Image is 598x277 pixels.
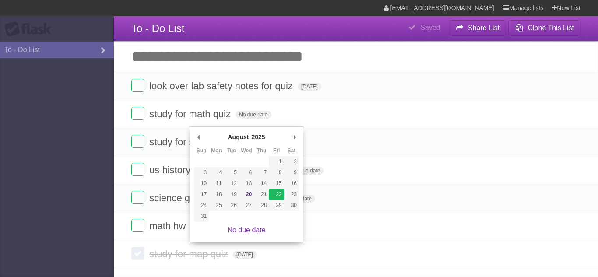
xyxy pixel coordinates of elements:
[194,189,209,200] button: 17
[209,189,224,200] button: 18
[241,147,252,154] abbr: Wednesday
[284,189,299,200] button: 23
[224,167,239,178] button: 5
[211,147,222,154] abbr: Monday
[131,135,144,148] label: Done
[269,156,284,167] button: 1
[284,200,299,211] button: 30
[131,219,144,232] label: Done
[236,111,271,119] span: No due date
[257,147,266,154] abbr: Thursday
[226,130,250,144] div: August
[449,20,507,36] button: Share List
[149,137,245,147] span: study for spanish quiz
[420,24,440,31] b: Saved
[254,200,269,211] button: 28
[239,167,254,178] button: 6
[197,147,207,154] abbr: Sunday
[227,226,265,234] a: No due date
[194,178,209,189] button: 10
[194,211,209,222] button: 31
[209,167,224,178] button: 4
[290,130,299,144] button: Next Month
[284,167,299,178] button: 9
[149,165,285,175] span: us history guided reading notes
[273,147,280,154] abbr: Friday
[224,189,239,200] button: 19
[131,163,144,176] label: Done
[194,130,203,144] button: Previous Month
[149,221,188,231] span: math hw
[269,178,284,189] button: 15
[149,81,295,91] span: look over lab safety notes for quiz
[239,178,254,189] button: 13
[209,200,224,211] button: 25
[4,21,57,37] div: Flask
[254,178,269,189] button: 14
[209,178,224,189] button: 11
[239,189,254,200] button: 20
[284,178,299,189] button: 16
[254,167,269,178] button: 7
[269,189,284,200] button: 22
[224,200,239,211] button: 26
[131,22,184,34] span: To - Do List
[149,193,277,203] span: science guided reading notes
[528,24,574,32] b: Clone This List
[227,147,236,154] abbr: Tuesday
[288,147,296,154] abbr: Saturday
[269,200,284,211] button: 29
[508,20,580,36] button: Clone This List
[233,251,257,259] span: [DATE]
[254,189,269,200] button: 21
[194,200,209,211] button: 24
[269,167,284,178] button: 8
[149,249,230,259] span: study for map quiz
[284,156,299,167] button: 2
[149,109,233,119] span: study for math quiz
[131,191,144,204] label: Done
[131,247,144,260] label: Done
[131,79,144,92] label: Done
[131,107,144,120] label: Done
[224,178,239,189] button: 12
[194,167,209,178] button: 3
[250,130,267,144] div: 2025
[468,24,500,32] b: Share List
[298,83,321,91] span: [DATE]
[239,200,254,211] button: 27
[288,167,324,175] span: No due date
